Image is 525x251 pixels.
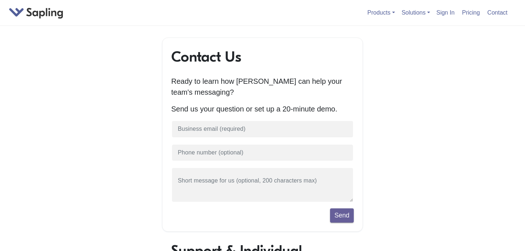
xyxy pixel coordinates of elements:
p: Ready to learn how [PERSON_NAME] can help your team's messaging? [171,76,354,98]
p: Send us your question or set up a 20-minute demo. [171,103,354,114]
h1: Contact Us [171,48,354,66]
a: Products [367,9,395,16]
a: Pricing [459,7,483,19]
a: Solutions [402,9,430,16]
input: Business email (required) [171,120,354,138]
a: Sign In [433,7,457,19]
input: Phone number (optional) [171,144,354,162]
button: Send [330,208,354,222]
a: Contact [484,7,510,19]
